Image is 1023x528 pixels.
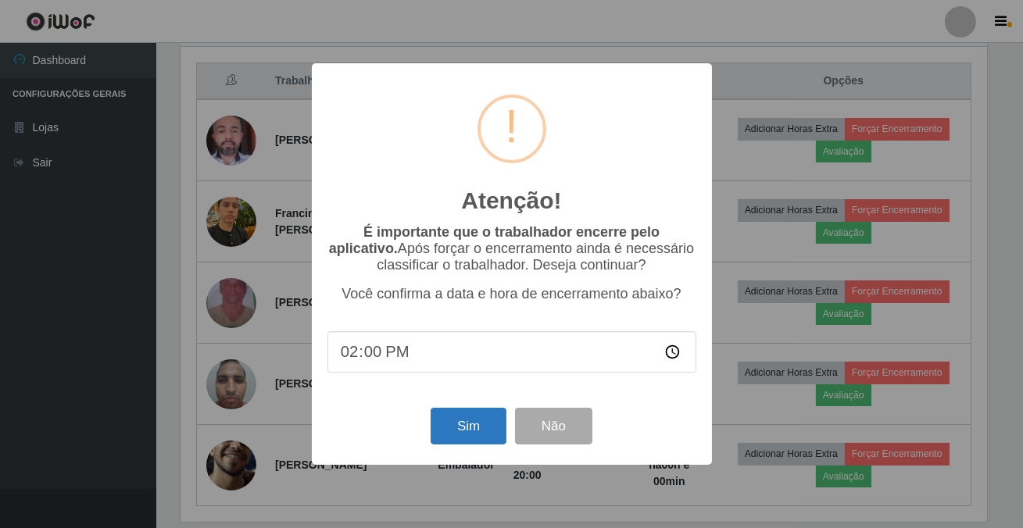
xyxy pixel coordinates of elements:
b: É importante que o trabalhador encerre pelo aplicativo. [329,224,660,256]
p: Você confirma a data e hora de encerramento abaixo? [327,286,696,302]
p: Após forçar o encerramento ainda é necessário classificar o trabalhador. Deseja continuar? [327,224,696,273]
h2: Atenção! [461,187,561,215]
button: Não [515,408,592,444]
button: Sim [431,408,506,444]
